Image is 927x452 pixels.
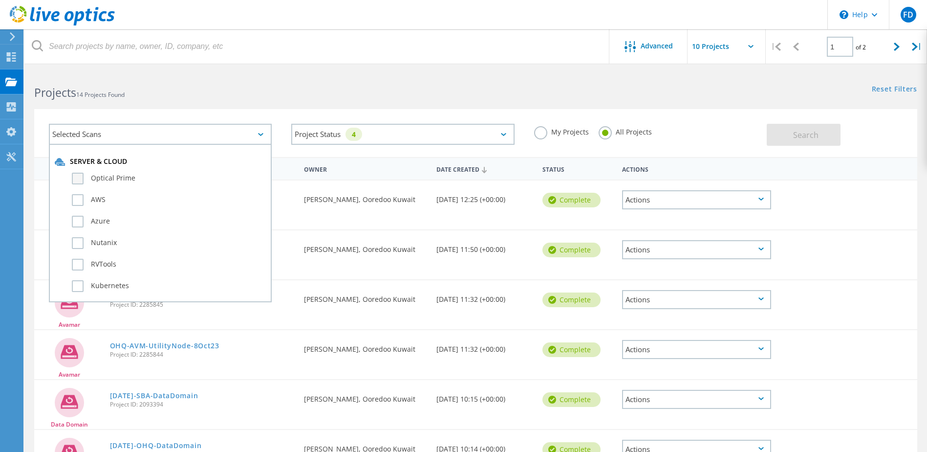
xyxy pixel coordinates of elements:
a: Reset Filters [872,86,917,94]
span: of 2 [856,43,866,51]
label: All Projects [599,126,652,136]
div: Complete [542,293,601,307]
div: Server & Cloud [55,157,266,167]
div: Complete [542,342,601,357]
button: Search [767,124,841,146]
label: My Projects [534,126,589,136]
span: Search [793,130,819,140]
span: Avamar [59,322,80,328]
b: Projects [34,85,76,100]
div: Actions [622,190,771,209]
label: Optical Prime [72,173,266,184]
div: Complete [542,193,601,207]
div: [PERSON_NAME], Ooredoo Kuwait [299,380,431,412]
div: | [766,29,786,64]
div: Actions [622,390,771,409]
div: [DATE] 10:15 (+00:00) [431,380,538,412]
span: Avamar [59,372,80,378]
div: Owner [299,159,431,178]
a: Live Optics Dashboard [10,21,115,27]
div: Actions [622,240,771,259]
div: [PERSON_NAME], Ooredoo Kuwait [299,330,431,362]
div: [PERSON_NAME], Ooredoo Kuwait [299,230,431,263]
label: Nutanix [72,237,266,249]
label: RVTools [72,259,266,271]
div: [DATE] 11:50 (+00:00) [431,230,538,263]
div: Status [538,159,617,178]
div: Actions [617,159,776,178]
div: Date Created [431,159,538,178]
div: Selected Scans [49,124,272,145]
div: Complete [542,243,601,257]
span: Project ID: 2285844 [110,352,295,358]
span: Advanced [641,43,673,49]
div: 4 [345,128,362,141]
div: Actions [622,290,771,309]
a: [DATE]-SBA-DataDomain [110,392,198,399]
label: Kubernetes [72,280,266,292]
span: Project ID: 2093394 [110,402,295,407]
span: FD [903,11,913,19]
a: [DATE]-OHQ-DataDomain [110,442,202,449]
input: Search projects by name, owner, ID, company, etc [24,29,610,64]
label: Azure [72,216,266,227]
div: Project Status [291,124,514,145]
div: [PERSON_NAME], Ooredoo Kuwait [299,280,431,313]
div: [DATE] 11:32 (+00:00) [431,280,538,313]
span: Project ID: 2285845 [110,302,295,308]
span: Data Domain [51,422,88,428]
div: | [907,29,927,64]
div: Actions [622,340,771,359]
label: AWS [72,194,266,206]
div: [PERSON_NAME], Ooredoo Kuwait [299,181,431,213]
svg: \n [840,10,848,19]
a: OHQ-AVM-UtilityNode-8Oct23 [110,342,219,349]
span: 14 Projects Found [76,90,125,99]
div: [DATE] 11:32 (+00:00) [431,330,538,362]
div: [DATE] 12:25 (+00:00) [431,181,538,213]
div: Complete [542,392,601,407]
